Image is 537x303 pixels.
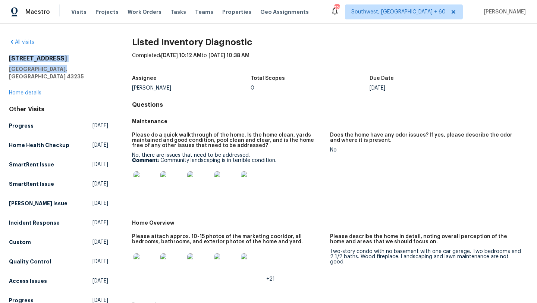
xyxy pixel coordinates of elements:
[92,258,108,265] span: [DATE]
[9,235,108,249] a: Custom[DATE]
[71,8,87,16] span: Visits
[195,8,213,16] span: Teams
[9,65,108,80] h5: [GEOGRAPHIC_DATA], [GEOGRAPHIC_DATA] 43235
[132,52,528,71] div: Completed: to
[161,53,201,58] span: [DATE] 10:12 AM
[9,258,51,265] h5: Quality Control
[9,219,60,227] h5: Incident Response
[132,132,324,148] h5: Please do a quick walkthrough of the home. Is the home clean, yards maintained and good condition...
[9,90,41,96] a: Home details
[9,158,108,171] a: SmartRent Issue[DATE]
[251,76,285,81] h5: Total Scopes
[370,76,394,81] h5: Due Date
[92,238,108,246] span: [DATE]
[9,141,69,149] h5: Home Health Checkup
[330,132,522,143] h5: Does the home have any odor issues? If yes, please describe the odor and where it is present.
[9,177,108,191] a: SmartRent Issue[DATE]
[128,8,161,16] span: Work Orders
[132,153,324,200] div: No, there are issues that need to be addressed.
[208,53,249,58] span: [DATE] 10:38 AM
[481,8,526,16] span: [PERSON_NAME]
[9,238,31,246] h5: Custom
[132,158,324,163] p: Community landscaping is in terrible condition.
[9,274,108,288] a: Access Issues[DATE]
[266,277,275,282] span: +21
[9,138,108,152] a: Home Health Checkup[DATE]
[251,85,370,91] div: 0
[92,141,108,149] span: [DATE]
[132,158,159,163] b: Comment:
[9,255,108,268] a: Quality Control[DATE]
[92,277,108,285] span: [DATE]
[95,8,119,16] span: Projects
[9,200,67,207] h5: [PERSON_NAME] Issue
[132,234,324,244] h5: Please attach approx. 10-15 photos of the marketing cooridor, all bedrooms, bathrooms, and exteri...
[132,118,528,125] h5: Maintenance
[9,122,34,129] h5: Progress
[9,161,54,168] h5: SmartRent Issue
[170,9,186,15] span: Tasks
[330,234,522,244] h5: Please describe the home in detail, noting overall perception of the home and areas that we shoul...
[132,219,528,227] h5: Home Overview
[92,161,108,168] span: [DATE]
[260,8,309,16] span: Geo Assignments
[132,85,251,91] div: [PERSON_NAME]
[330,249,522,265] div: Two-story condo with no basement with one car garage. Two bedrooms and 2 1/2 baths. Wood fireplac...
[9,40,34,45] a: All visits
[9,197,108,210] a: [PERSON_NAME] Issue[DATE]
[92,200,108,207] span: [DATE]
[92,122,108,129] span: [DATE]
[9,106,108,113] div: Other Visits
[9,180,54,188] h5: SmartRent Issue
[351,8,446,16] span: Southwest, [GEOGRAPHIC_DATA] + 60
[132,101,528,109] h4: Questions
[9,216,108,229] a: Incident Response[DATE]
[330,147,522,153] div: No
[370,85,489,91] div: [DATE]
[132,76,157,81] h5: Assignee
[222,8,251,16] span: Properties
[25,8,50,16] span: Maestro
[132,38,528,46] h2: Listed Inventory Diagnostic
[334,4,339,12] div: 728
[92,180,108,188] span: [DATE]
[9,277,47,285] h5: Access Issues
[92,219,108,227] span: [DATE]
[9,55,108,62] h2: [STREET_ADDRESS]
[9,119,108,132] a: Progress[DATE]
